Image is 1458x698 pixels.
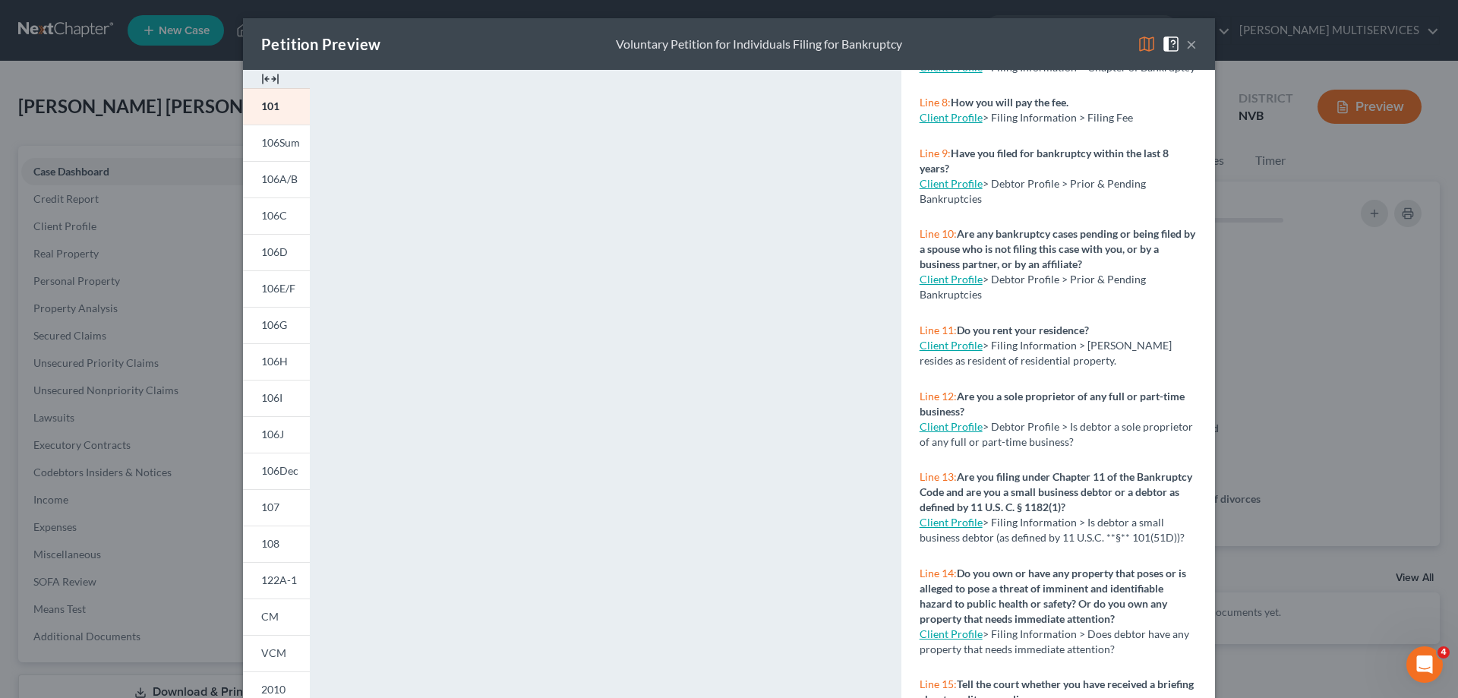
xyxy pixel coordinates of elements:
[920,470,957,483] span: Line 13:
[243,197,310,234] a: 106C
[243,562,310,599] a: 122A-1
[920,339,983,352] a: Client Profile
[920,177,983,190] a: Client Profile
[957,324,1089,336] strong: Do you rent your residence?
[261,70,279,88] img: expand-e0f6d898513216a626fdd78e52531dac95497ffd26381d4c15ee2fc46db09dca.svg
[243,380,310,416] a: 106I
[920,567,957,580] span: Line 14:
[243,234,310,270] a: 106D
[261,537,279,550] span: 108
[920,627,1189,655] span: > Filing Information > Does debtor have any property that needs immediate attention?
[616,36,902,53] div: Voluntary Petition for Individuals Filing for Bankruptcy
[1186,35,1197,53] button: ×
[920,177,1146,205] span: > Debtor Profile > Prior & Pending Bankruptcies
[243,270,310,307] a: 106E/F
[920,147,951,159] span: Line 9:
[243,161,310,197] a: 106A/B
[920,273,1146,301] span: > Debtor Profile > Prior & Pending Bankruptcies
[920,227,1195,270] strong: Are any bankruptcy cases pending or being filed by a spouse who is not filing this case with you,...
[243,635,310,671] a: VCM
[951,96,1068,109] strong: How you will pay the fee.
[261,428,284,441] span: 106J
[920,227,957,240] span: Line 10:
[261,464,298,477] span: 106Dec
[920,390,957,403] span: Line 12:
[243,526,310,562] a: 108
[243,416,310,453] a: 106J
[261,282,295,295] span: 106E/F
[920,273,983,286] a: Client Profile
[1406,646,1443,683] iframe: Intercom live chat
[920,677,957,690] span: Line 15:
[261,610,279,623] span: CM
[920,516,983,529] a: Client Profile
[261,355,288,368] span: 106H
[920,420,983,433] a: Client Profile
[261,136,300,149] span: 106Sum
[920,567,1186,625] strong: Do you own or have any property that poses or is alleged to pose a threat of imminent and identif...
[920,420,1193,448] span: > Debtor Profile > Is debtor a sole proprietor of any full or part-time business?
[261,646,286,659] span: VCM
[920,627,983,640] a: Client Profile
[261,683,286,696] span: 2010
[920,147,1169,175] strong: Have you filed for bankruptcy within the last 8 years?
[1138,35,1156,53] img: map-eea8200ae884c6f1103ae1953ef3d486a96c86aabb227e865a55264e3737af1f.svg
[261,318,287,331] span: 106G
[920,470,1192,513] strong: Are you filing under Chapter 11 of the Bankruptcy Code and are you a small business debtor or a d...
[1437,646,1450,659] span: 4
[243,489,310,526] a: 107
[261,245,288,258] span: 106D
[243,88,310,125] a: 101
[243,125,310,161] a: 106Sum
[261,501,279,513] span: 107
[261,172,298,185] span: 106A/B
[920,61,983,74] a: Client Profile
[920,111,983,124] a: Client Profile
[261,391,282,404] span: 106I
[261,209,287,222] span: 106C
[920,96,951,109] span: Line 8:
[920,516,1185,544] span: > Filing Information > Is debtor a small business debtor (as defined by 11 U.S.C. **§** 101(51D))?
[920,390,1185,418] strong: Are you a sole proprietor of any full or part-time business?
[261,33,380,55] div: Petition Preview
[261,99,279,112] span: 101
[983,61,1195,74] span: > Filing Information > Chapter of Bankruptcy
[243,343,310,380] a: 106H
[983,111,1133,124] span: > Filing Information > Filing Fee
[243,599,310,635] a: CM
[243,453,310,489] a: 106Dec
[1162,35,1180,53] img: help-close-5ba153eb36485ed6c1ea00a893f15db1cb9b99d6cae46e1a8edb6c62d00a1a76.svg
[243,307,310,343] a: 106G
[920,339,1172,367] span: > Filing Information > [PERSON_NAME] resides as resident of residential property.
[261,573,297,586] span: 122A-1
[920,324,957,336] span: Line 11:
